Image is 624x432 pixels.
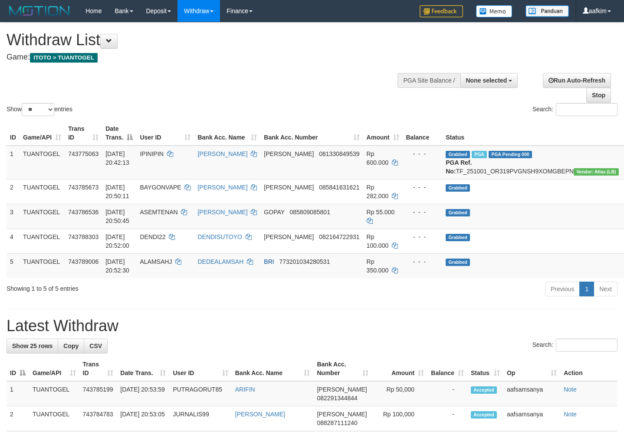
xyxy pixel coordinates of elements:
[372,406,427,431] td: Rp 100,000
[102,121,136,146] th: Date Trans.: activate to sort column descending
[89,342,102,349] span: CSV
[7,229,20,253] td: 4
[367,258,389,274] span: Rp 350.000
[442,146,622,179] td: TF_251001_OR319PVGNSH9XOMGBEPN
[12,342,53,349] span: Show 25 rows
[22,103,54,116] select: Showentries
[79,406,117,431] td: 743784783
[317,395,357,402] span: Copy 082291344844 to clipboard
[543,73,611,88] a: Run Auto-Refresh
[232,356,314,381] th: Bank Acc. Name: activate to sort column ascending
[20,204,65,229] td: TUANTOGEL
[7,204,20,229] td: 3
[317,411,367,418] span: [PERSON_NAME]
[317,386,367,393] span: [PERSON_NAME]
[140,258,172,265] span: ALAMSAHJ
[420,5,463,17] img: Feedback.jpg
[68,150,99,157] span: 743775063
[105,184,129,199] span: [DATE] 20:50:11
[105,258,129,274] span: [DATE] 20:52:30
[235,411,285,418] a: [PERSON_NAME]
[556,339,617,352] input: Search:
[556,103,617,116] input: Search:
[68,184,99,191] span: 743785673
[7,146,20,179] td: 1
[503,356,560,381] th: Op: activate to sort column ascending
[68,258,99,265] span: 743789006
[7,53,407,62] h4: Game:
[467,356,503,381] th: Status: activate to sort column ascending
[117,356,169,381] th: Date Trans.: activate to sort column ascending
[264,233,314,240] span: [PERSON_NAME]
[442,121,622,146] th: Status
[545,282,580,296] a: Previous
[446,151,470,158] span: Grabbed
[264,150,314,157] span: [PERSON_NAME]
[7,406,29,431] td: 2
[169,381,231,406] td: PUTRAGORUT85
[427,356,467,381] th: Balance: activate to sort column ascending
[197,150,247,157] a: [PERSON_NAME]
[264,209,284,216] span: GOPAY
[363,121,403,146] th: Amount: activate to sort column ascending
[476,5,512,17] img: Button%20Memo.svg
[532,339,617,352] label: Search:
[427,381,467,406] td: -
[117,381,169,406] td: [DATE] 20:53:59
[367,209,395,216] span: Rp 55.000
[7,381,29,406] td: 1
[20,253,65,278] td: TUANTOGEL
[235,386,255,393] a: ARIFIN
[406,183,439,192] div: - - -
[319,233,359,240] span: Copy 082164722931 to clipboard
[367,150,389,166] span: Rp 600.000
[197,184,247,191] a: [PERSON_NAME]
[372,381,427,406] td: Rp 50,000
[63,342,79,349] span: Copy
[406,208,439,216] div: - - -
[532,103,617,116] label: Search:
[594,282,617,296] a: Next
[446,184,470,192] span: Grabbed
[260,121,363,146] th: Bank Acc. Number: activate to sort column ascending
[471,386,497,394] span: Accepted
[264,258,274,265] span: BRI
[84,339,108,353] a: CSV
[68,233,99,240] span: 743788303
[472,151,487,158] span: Marked by aafyoumonoriya
[20,146,65,179] td: TUANTOGEL
[105,150,129,166] span: [DATE] 20:42:13
[7,281,253,293] div: Showing 1 to 5 of 5 entries
[140,150,163,157] span: IPINIPIN
[197,233,242,240] a: DENDISUTOYO
[7,4,72,17] img: MOTION_logo.png
[169,356,231,381] th: User ID: activate to sort column ascending
[20,179,65,204] td: TUANTOGEL
[446,234,470,241] span: Grabbed
[7,356,29,381] th: ID: activate to sort column descending
[397,73,460,88] div: PGA Site Balance /
[279,258,330,265] span: Copy 773201034280531 to clipboard
[7,253,20,278] td: 5
[105,209,129,224] span: [DATE] 20:50:45
[29,381,79,406] td: TUANTOGEL
[446,259,470,266] span: Grabbed
[460,73,518,88] button: None selected
[68,209,99,216] span: 743786536
[313,356,371,381] th: Bank Acc. Number: activate to sort column ascending
[564,386,577,393] a: Note
[169,406,231,431] td: JURNALIS99
[7,339,58,353] a: Show 25 rows
[367,184,389,199] span: Rp 282.000
[471,411,497,419] span: Accepted
[29,406,79,431] td: TUANTOGEL
[7,31,407,49] h1: Withdraw List
[105,233,129,249] span: [DATE] 20:52:00
[503,406,560,431] td: aafsamsanya
[79,381,117,406] td: 743785199
[367,233,389,249] span: Rp 100.000
[140,233,165,240] span: DENDI22
[58,339,84,353] a: Copy
[79,356,117,381] th: Trans ID: activate to sort column ascending
[579,282,594,296] a: 1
